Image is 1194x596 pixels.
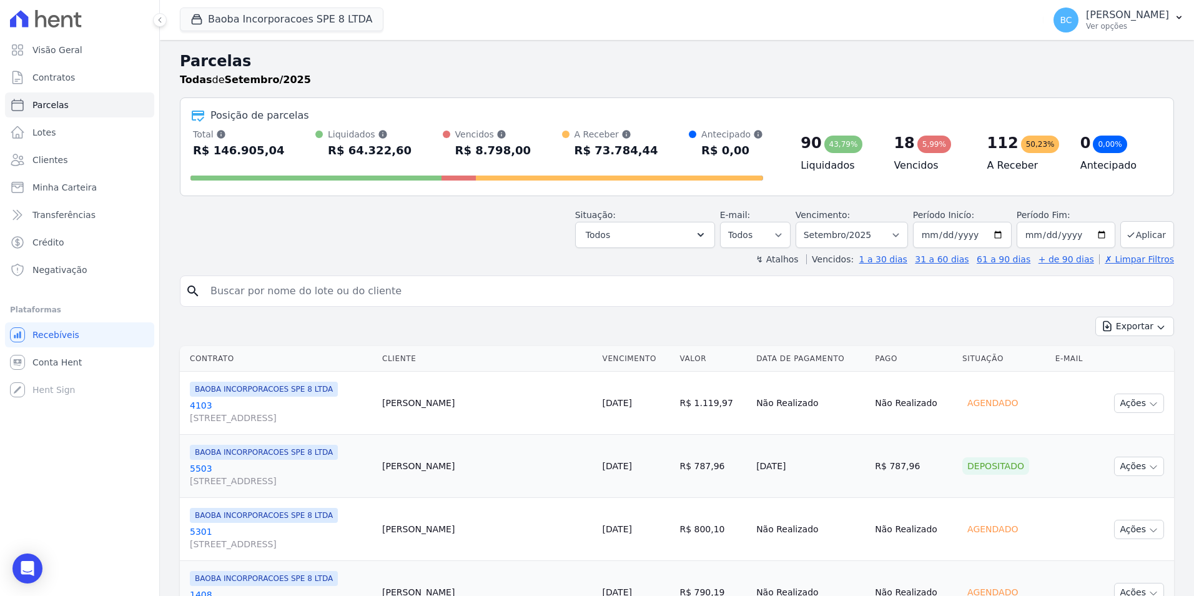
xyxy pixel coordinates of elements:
[987,133,1019,153] div: 112
[603,524,632,534] a: [DATE]
[575,141,658,161] div: R$ 73.784,44
[701,128,763,141] div: Antecipado
[801,158,874,173] h4: Liquidados
[1086,21,1169,31] p: Ver opções
[203,279,1168,304] input: Buscar por nome do lote ou do cliente
[5,65,154,90] a: Contratos
[225,74,311,86] strong: Setembro/2025
[377,435,598,498] td: [PERSON_NAME]
[1039,254,1094,264] a: + de 90 dias
[917,136,951,153] div: 5,99%
[674,372,751,435] td: R$ 1.119,97
[32,356,82,369] span: Conta Hent
[5,322,154,347] a: Recebíveis
[1044,2,1194,37] button: BC [PERSON_NAME] Ver opções
[962,520,1023,538] div: Agendado
[32,154,67,166] span: Clientes
[575,222,715,248] button: Todos
[962,394,1023,412] div: Agendado
[701,141,763,161] div: R$ 0,00
[751,435,870,498] td: [DATE]
[674,435,751,498] td: R$ 787,96
[190,382,338,397] span: BAOBA INCORPORACOES SPE 8 LTDA
[32,329,79,341] span: Recebíveis
[193,141,285,161] div: R$ 146.905,04
[1017,209,1115,222] label: Período Fim:
[957,346,1050,372] th: Situação
[913,210,974,220] label: Período Inicío:
[674,346,751,372] th: Valor
[751,372,870,435] td: Não Realizado
[190,571,338,586] span: BAOBA INCORPORACOES SPE 8 LTDA
[5,230,154,255] a: Crédito
[870,372,957,435] td: Não Realizado
[328,141,412,161] div: R$ 64.322,60
[32,71,75,84] span: Contratos
[5,120,154,145] a: Lotes
[328,128,412,141] div: Liquidados
[756,254,798,264] label: ↯ Atalhos
[1086,9,1169,21] p: [PERSON_NAME]
[915,254,969,264] a: 31 a 60 dias
[32,209,96,221] span: Transferências
[1114,394,1164,413] button: Ações
[1120,221,1174,248] button: Aplicar
[377,372,598,435] td: [PERSON_NAME]
[751,346,870,372] th: Data de Pagamento
[190,538,372,550] span: [STREET_ADDRESS]
[190,508,338,523] span: BAOBA INCORPORACOES SPE 8 LTDA
[32,236,64,249] span: Crédito
[1095,317,1174,336] button: Exportar
[1050,346,1096,372] th: E-mail
[377,498,598,561] td: [PERSON_NAME]
[586,227,610,242] span: Todos
[5,37,154,62] a: Visão Geral
[180,7,383,31] button: Baoba Incorporacoes SPE 8 LTDA
[870,498,957,561] td: Não Realizado
[210,108,309,123] div: Posição de parcelas
[190,525,372,550] a: 5301[STREET_ADDRESS]
[1099,254,1174,264] a: ✗ Limpar Filtros
[5,202,154,227] a: Transferências
[1080,158,1153,173] h4: Antecipado
[801,133,821,153] div: 90
[5,350,154,375] a: Conta Hent
[193,128,285,141] div: Total
[720,210,751,220] label: E-mail:
[190,445,338,460] span: BAOBA INCORPORACOES SPE 8 LTDA
[1114,457,1164,476] button: Ações
[751,498,870,561] td: Não Realizado
[10,302,149,317] div: Plataformas
[859,254,907,264] a: 1 a 30 dias
[1080,133,1091,153] div: 0
[190,475,372,487] span: [STREET_ADDRESS]
[1114,520,1164,539] button: Ações
[5,147,154,172] a: Clientes
[180,74,212,86] strong: Todas
[824,136,863,153] div: 43,79%
[377,346,598,372] th: Cliente
[796,210,850,220] label: Vencimento:
[5,257,154,282] a: Negativação
[894,158,967,173] h4: Vencidos
[455,141,531,161] div: R$ 8.798,00
[870,435,957,498] td: R$ 787,96
[32,264,87,276] span: Negativação
[455,128,531,141] div: Vencidos
[1093,136,1127,153] div: 0,00%
[806,254,854,264] label: Vencidos:
[190,412,372,424] span: [STREET_ADDRESS]
[575,210,616,220] label: Situação:
[190,399,372,424] a: 4103[STREET_ADDRESS]
[180,346,377,372] th: Contrato
[962,457,1029,475] div: Depositado
[180,72,311,87] p: de
[598,346,675,372] th: Vencimento
[32,181,97,194] span: Minha Carteira
[870,346,957,372] th: Pago
[575,128,658,141] div: A Receber
[190,462,372,487] a: 5503[STREET_ADDRESS]
[32,44,82,56] span: Visão Geral
[12,554,42,584] div: Open Intercom Messenger
[603,398,632,408] a: [DATE]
